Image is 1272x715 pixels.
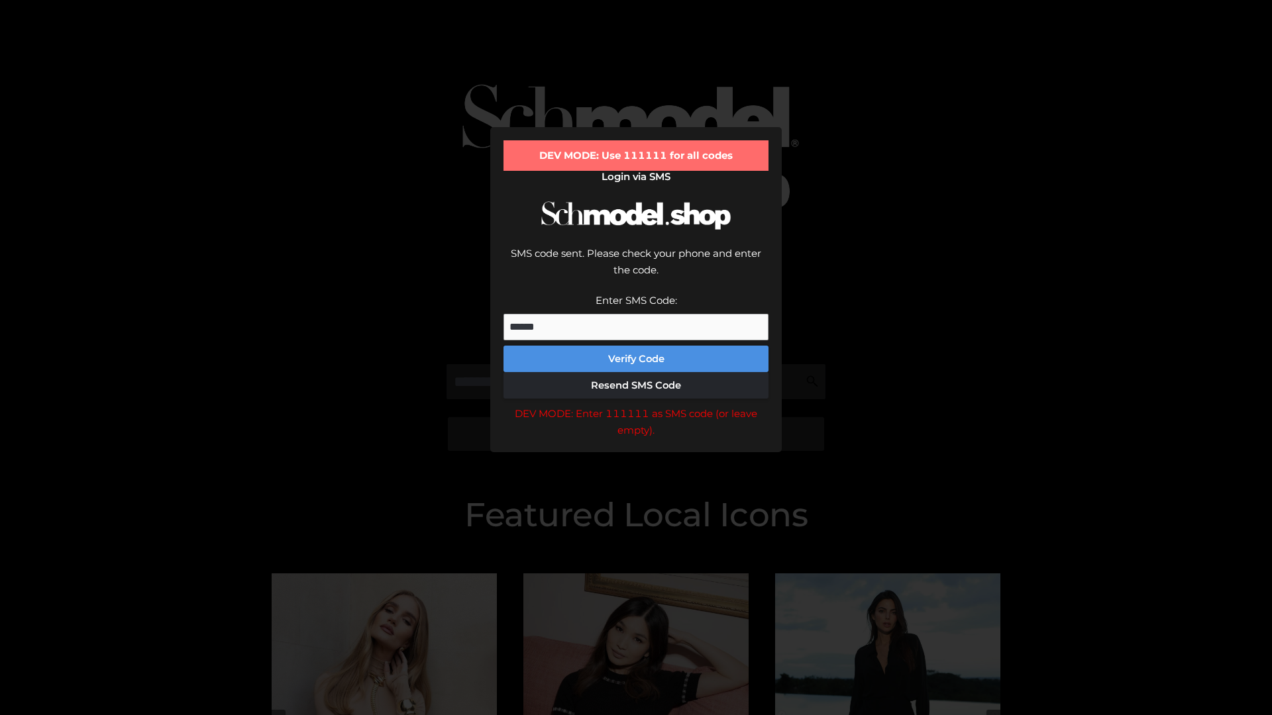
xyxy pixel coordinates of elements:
h2: Login via SMS [503,171,768,183]
div: DEV MODE: Enter 111111 as SMS code (or leave empty). [503,405,768,439]
div: SMS code sent. Please check your phone and enter the code. [503,245,768,292]
label: Enter SMS Code: [596,294,677,307]
img: Schmodel Logo [537,189,735,242]
button: Resend SMS Code [503,372,768,399]
div: DEV MODE: Use 111111 for all codes [503,140,768,171]
button: Verify Code [503,346,768,372]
